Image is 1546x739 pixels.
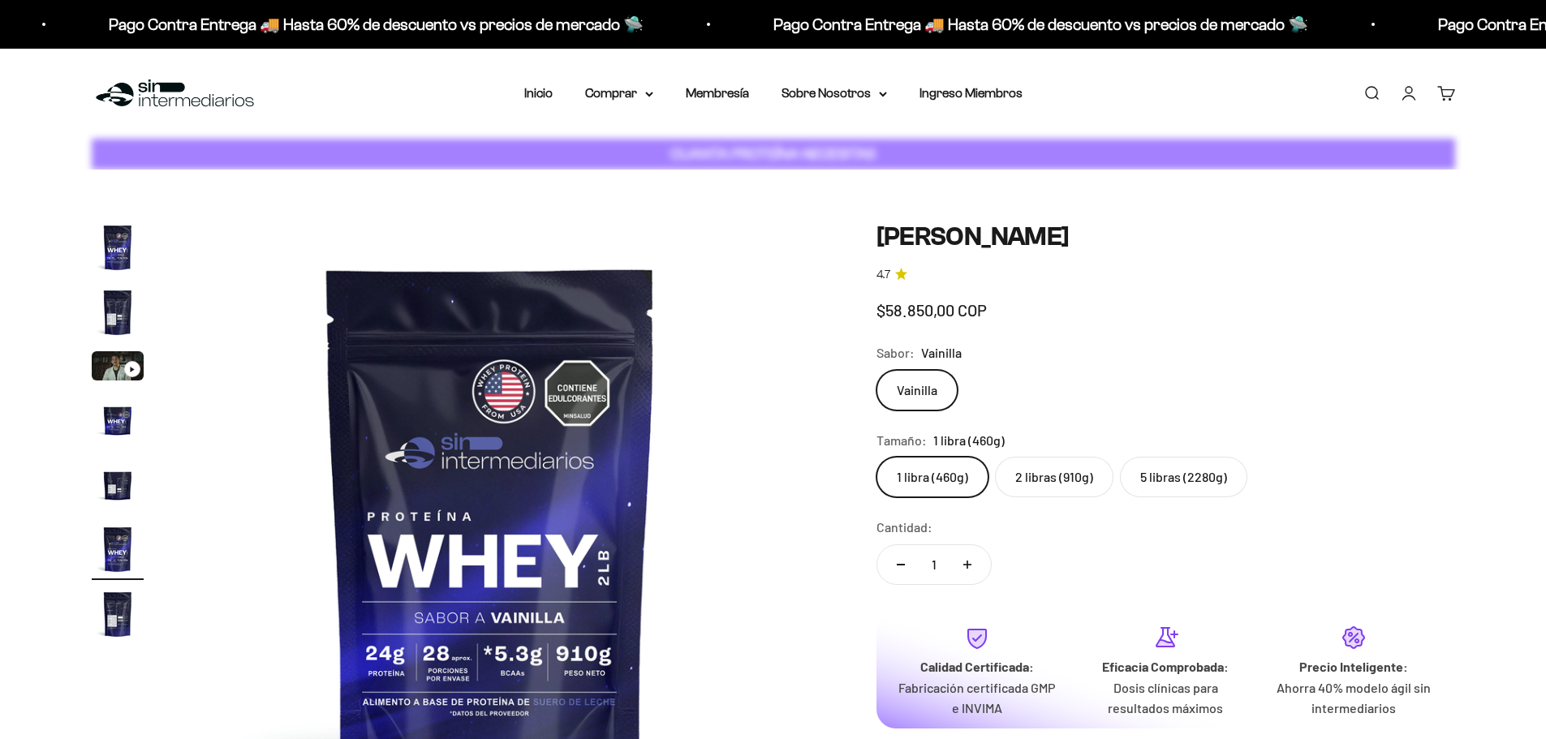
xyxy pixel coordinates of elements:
[876,342,915,363] legend: Sabor:
[876,517,932,538] label: Cantidad:
[106,11,640,37] p: Pago Contra Entrega 🚚 Hasta 60% de descuento vs precios de mercado 🛸
[770,11,1305,37] p: Pago Contra Entrega 🚚 Hasta 60% de descuento vs precios de mercado 🛸
[670,145,876,162] strong: CUANTA PROTEÍNA NECESITAS
[876,266,890,284] span: 4.7
[92,588,144,645] button: Ir al artículo 7
[92,221,144,273] img: Proteína Whey - Vainilla
[896,677,1058,719] p: Fabricación certificada GMP e INVIMA
[876,266,1455,284] a: 4.74.7 de 5.0 estrellas
[524,86,553,100] a: Inicio
[920,659,1034,674] strong: Calidad Certificada:
[876,221,1455,252] h1: [PERSON_NAME]
[92,588,144,640] img: Proteína Whey - Vainilla
[92,221,144,278] button: Ir al artículo 1
[1299,659,1408,674] strong: Precio Inteligente:
[92,523,144,575] img: Proteína Whey - Vainilla
[92,286,144,338] img: Proteína Whey - Vainilla
[92,351,144,385] button: Ir al artículo 3
[585,83,653,104] summary: Comprar
[919,86,1023,100] a: Ingreso Miembros
[92,458,144,510] img: Proteína Whey - Vainilla
[876,430,927,451] legend: Tamaño:
[92,286,144,343] button: Ir al artículo 2
[686,86,749,100] a: Membresía
[1084,677,1247,719] p: Dosis clínicas para resultados máximos
[876,297,987,323] sale-price: $58.850,00 COP
[92,523,144,580] button: Ir al artículo 6
[877,545,924,584] button: Reducir cantidad
[1102,659,1229,674] strong: Eficacia Comprobada:
[933,430,1005,451] span: 1 libra (460g)
[92,393,144,450] button: Ir al artículo 4
[782,83,887,104] summary: Sobre Nosotros
[92,458,144,515] button: Ir al artículo 5
[92,393,144,445] img: Proteína Whey - Vainilla
[944,545,991,584] button: Aumentar cantidad
[921,342,962,363] span: Vainilla
[1273,677,1435,719] p: Ahorra 40% modelo ágil sin intermediarios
